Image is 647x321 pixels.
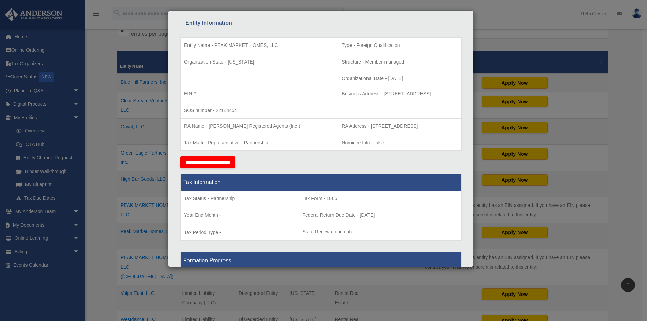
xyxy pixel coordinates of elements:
[342,139,458,147] p: Nominee Info - false
[303,194,458,203] p: Tax Form - 1065
[342,74,458,83] p: Organizational Date - [DATE]
[303,228,458,236] p: State Renewal due date -
[303,211,458,219] p: Federal Return Due Date - [DATE]
[342,58,458,66] p: Structure - Member-managed
[181,191,299,241] td: Tax Period Type -
[184,211,295,219] p: Year End Month -
[184,41,335,50] p: Entity Name - PEAK MARKET HOMES, LLC
[184,122,335,130] p: RA Name - [PERSON_NAME] Registered Agents (Inc.)
[342,90,458,98] p: Business Address - [STREET_ADDRESS]
[184,106,335,115] p: SOS number - 22184454
[184,139,335,147] p: Tax Matter Representative - Partnership
[184,90,335,98] p: EIN # -
[184,194,295,203] p: Tax Status - Partnership
[342,122,458,130] p: RA Address - [STREET_ADDRESS]
[342,41,458,50] p: Type - Foreign Qualification
[181,174,462,191] th: Tax Information
[181,252,462,269] th: Formation Progress
[185,18,456,28] div: Entity Information
[184,58,335,66] p: Organization State - [US_STATE]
